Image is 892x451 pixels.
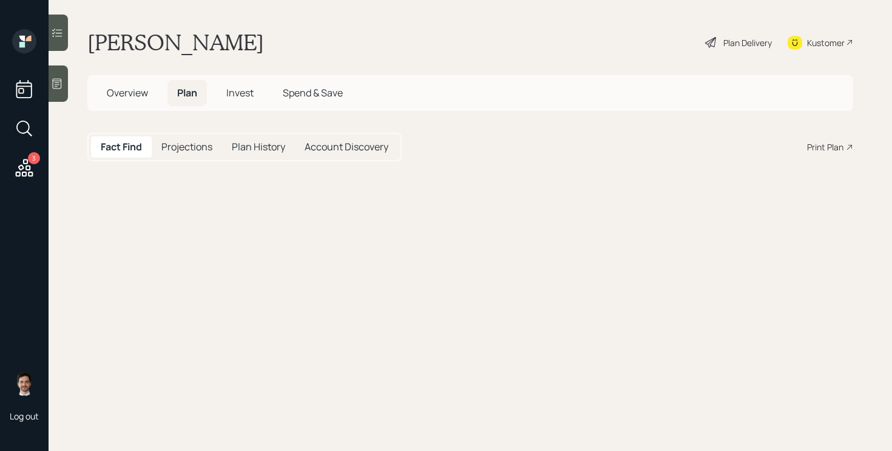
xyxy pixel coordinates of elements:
h1: [PERSON_NAME] [87,29,264,56]
h5: Plan History [232,141,285,153]
span: Overview [107,86,148,99]
img: jonah-coleman-headshot.png [12,372,36,396]
div: Print Plan [807,141,843,153]
span: Invest [226,86,254,99]
div: Log out [10,410,39,422]
h5: Account Discovery [305,141,388,153]
h5: Fact Find [101,141,142,153]
span: Plan [177,86,197,99]
div: Plan Delivery [723,36,772,49]
div: Kustomer [807,36,845,49]
div: 3 [28,152,40,164]
span: Spend & Save [283,86,343,99]
h5: Projections [161,141,212,153]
